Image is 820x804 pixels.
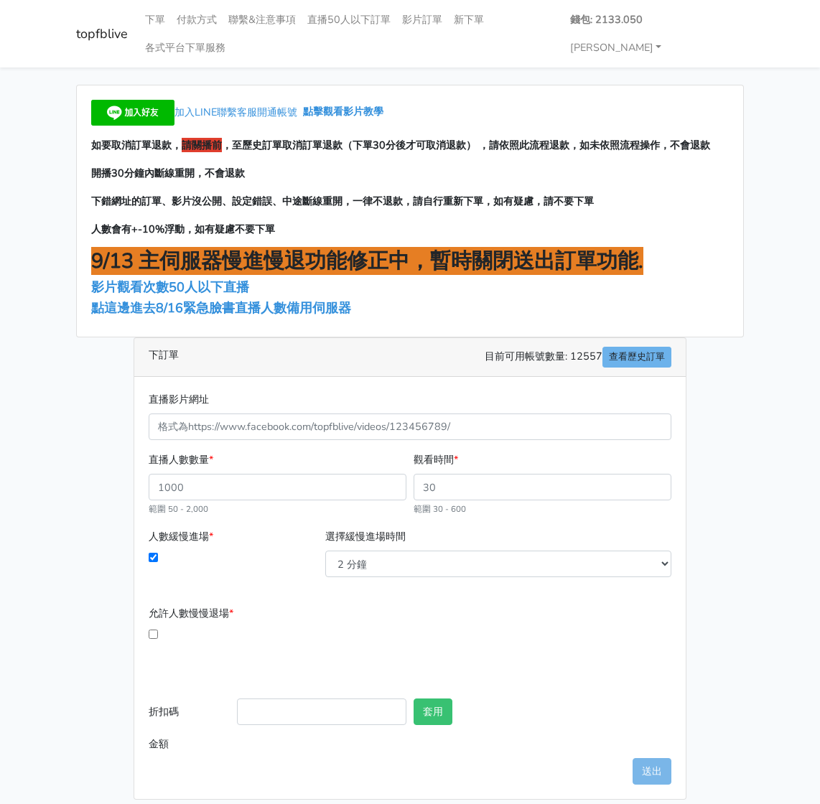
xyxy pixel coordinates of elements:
a: topfblive [76,20,128,48]
a: 點這邊進去8/16緊急臉書直播人數備用伺服器 [91,299,351,317]
a: 加入LINE聯繫客服開通帳號 [91,105,303,119]
img: 加入好友 [91,100,174,126]
div: 下訂單 [134,338,686,377]
button: 送出 [633,758,671,785]
span: 人數會有+-10%浮動，如有疑慮不要下單 [91,222,275,236]
a: 直播50人以下訂單 [302,6,396,34]
small: 範圍 50 - 2,000 [149,503,208,515]
label: 金額 [145,731,233,757]
span: 加入LINE聯繫客服開通帳號 [174,105,297,119]
span: 50人以下直播 [169,279,249,296]
a: 影片訂單 [396,6,448,34]
span: 9/13 主伺服器慢進慢退功能修正中，暫時關閉送出訂單功能. [91,247,643,275]
span: ，至歷史訂單取消訂單退款（下單30分後才可取消退款） ，請依照此流程退款，如未依照流程操作，不會退款 [222,138,710,152]
button: 套用 [414,698,452,725]
label: 選擇緩慢進場時間 [325,528,406,545]
label: 允許人數慢慢退場 [149,605,233,622]
label: 觀看時間 [414,452,458,468]
a: 點擊觀看影片教學 [303,105,383,119]
label: 人數緩慢進場 [149,528,213,545]
span: 請關播前 [182,138,222,152]
span: 如要取消訂單退款， [91,138,182,152]
input: 格式為https://www.facebook.com/topfblive/videos/123456789/ [149,413,671,440]
a: 付款方式 [171,6,223,34]
a: 影片觀看次數 [91,279,169,296]
a: [PERSON_NAME] [564,34,668,62]
a: 50人以下直播 [169,279,253,296]
a: 新下單 [448,6,490,34]
a: 各式平台下單服務 [139,34,231,62]
a: 聯繫&注意事項 [223,6,302,34]
a: 錢包: 2133.050 [564,6,648,34]
span: 開播30分鐘內斷線重開，不會退款 [91,166,245,180]
a: 查看歷史訂單 [602,347,671,368]
span: 目前可用帳號數量: 12557 [485,347,671,368]
label: 直播人數數量 [149,452,213,468]
a: 下單 [139,6,171,34]
small: 範圍 30 - 600 [414,503,466,515]
label: 折扣碼 [145,698,233,731]
span: 下錯網址的訂單、影片沒公開、設定錯誤、中途斷線重開，一律不退款，請自行重新下單，如有疑慮，請不要下單 [91,194,594,208]
label: 直播影片網址 [149,391,209,408]
strong: 錢包: 2133.050 [570,12,643,27]
input: 30 [414,474,671,500]
input: 1000 [149,474,406,500]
